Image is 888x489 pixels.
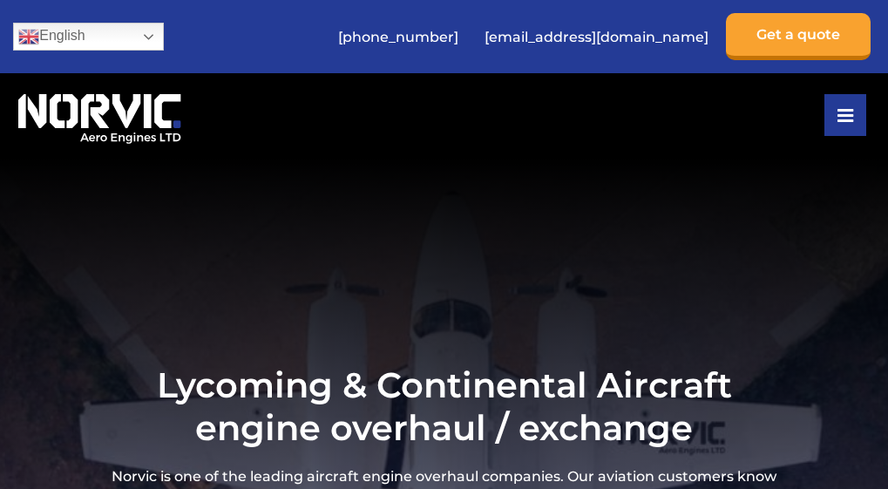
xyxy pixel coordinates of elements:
[476,16,717,58] a: [EMAIL_ADDRESS][DOMAIN_NAME]
[99,363,789,449] h1: Lycoming & Continental Aircraft engine overhaul / exchange
[13,86,186,145] img: Norvic Aero Engines logo
[18,26,39,47] img: en
[329,16,467,58] a: [PHONE_NUMBER]
[13,23,164,51] a: English
[726,13,871,60] a: Get a quote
